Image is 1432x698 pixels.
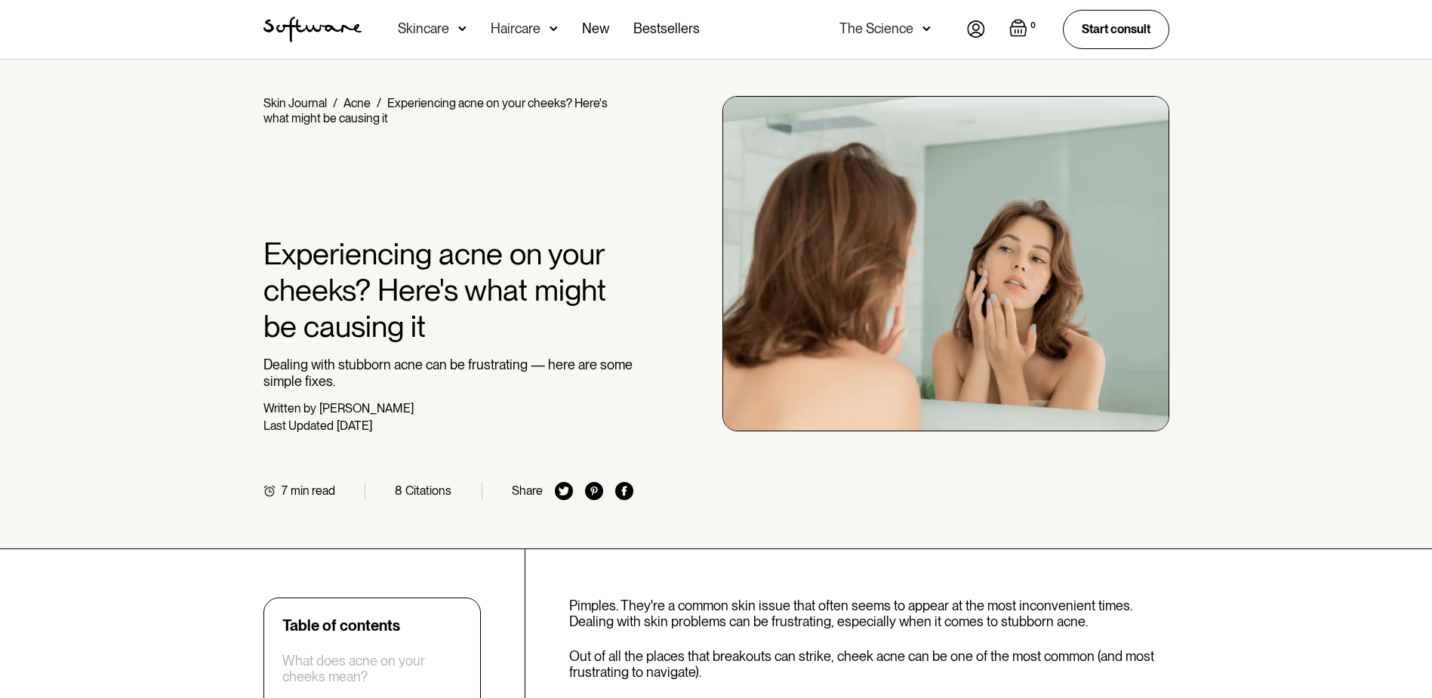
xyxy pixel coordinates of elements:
p: Out of all the places that breakouts can strike, cheek acne can be one of the most common (and mo... [569,648,1169,681]
div: Table of contents [282,616,400,635]
div: 0 [1027,19,1039,32]
div: Last Updated [263,418,334,433]
div: Skincare [398,21,449,36]
img: Software Logo [263,17,362,42]
div: / [377,96,381,110]
a: Skin Journal [263,96,327,110]
img: pinterest icon [585,482,603,500]
div: The Science [839,21,913,36]
img: arrow down [458,21,467,36]
img: arrow down [922,21,931,36]
div: [PERSON_NAME] [319,401,414,415]
div: Haircare [491,21,540,36]
a: Start consult [1063,10,1169,48]
a: What does acne on your cheeks mean? [282,653,462,685]
div: Experiencing acne on your cheeks? Here's what might be causing it [263,96,608,125]
div: [DATE] [337,418,372,433]
div: Share [512,483,543,498]
img: twitter icon [555,482,573,500]
div: 8 [395,483,402,498]
p: Pimples. They're a common skin issue that often seems to appear at the most inconvenient times. D... [569,598,1169,630]
p: Dealing with stubborn acne can be frustrating — here are some simple fixes. [263,357,634,389]
img: arrow down [550,21,558,36]
a: home [263,17,362,42]
img: facebook icon [615,482,633,500]
div: 7 [282,483,288,498]
div: min read [291,483,335,498]
a: Open cart [1009,19,1039,40]
div: Written by [263,401,316,415]
div: Citations [405,483,451,498]
div: / [333,96,337,110]
h1: Experiencing acne on your cheeks? Here's what might be causing it [263,236,634,344]
a: Acne [343,96,371,110]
